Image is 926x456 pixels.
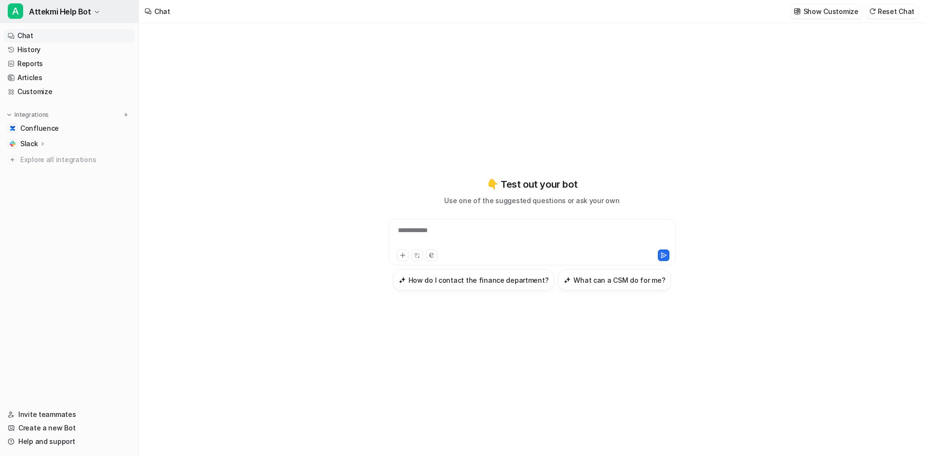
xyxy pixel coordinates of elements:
p: 👇 Test out your bot [487,177,577,192]
button: Reset Chat [866,4,918,18]
img: customize [794,8,801,15]
span: Attekmi Help Bot [29,5,91,18]
img: What can a CSM do for me? [564,276,571,284]
img: explore all integrations [8,155,17,165]
span: A [8,3,23,19]
img: Slack [10,141,15,147]
p: Integrations [14,111,49,119]
img: How do I contact the finance department? [399,276,406,284]
a: Reports [4,57,135,70]
a: Customize [4,85,135,98]
img: Confluence [10,125,15,131]
h3: How do I contact the finance department? [409,275,549,285]
a: Help and support [4,435,135,448]
p: Show Customize [803,6,858,16]
a: History [4,43,135,56]
span: Explore all integrations [20,152,131,167]
a: Articles [4,71,135,84]
a: Invite teammates [4,408,135,421]
p: Slack [20,139,38,149]
img: menu_add.svg [123,111,129,118]
button: Integrations [4,110,52,120]
a: ConfluenceConfluence [4,122,135,135]
a: Create a new Bot [4,421,135,435]
img: reset [869,8,876,15]
p: Use one of the suggested questions or ask your own [444,195,619,206]
span: Confluence [20,124,59,133]
a: Chat [4,29,135,42]
button: What can a CSM do for me?What can a CSM do for me? [558,269,671,290]
button: How do I contact the finance department?How do I contact the finance department? [393,269,555,290]
a: Explore all integrations [4,153,135,166]
h3: What can a CSM do for me? [573,275,665,285]
button: Show Customize [791,4,862,18]
img: expand menu [6,111,13,118]
div: Chat [154,6,170,16]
